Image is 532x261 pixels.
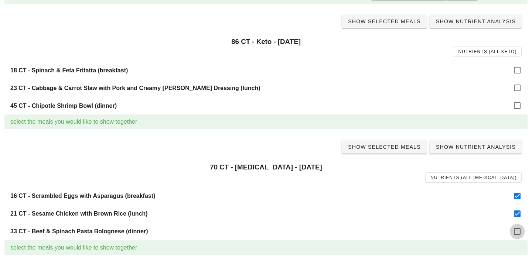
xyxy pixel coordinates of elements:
[436,144,516,150] span: Show Nutrient Analysis
[348,144,421,150] span: Show Selected Meals
[342,140,427,154] a: Show Selected Meals
[348,18,421,24] span: Show Selected Meals
[10,67,507,74] h4: 18 CT - Spinach & Feta Fritatta (breakfast)
[458,49,516,54] span: Nutrients (all Keto)
[10,85,507,92] h4: 23 CT - Cabbage & Carrot Slaw with Pork and Creamy [PERSON_NAME] Dressing (lunch)
[10,117,522,126] div: select the meals you would like to show together
[10,243,522,252] div: select the meals you would like to show together
[10,192,507,199] h4: 16 CT - Scrambled Eggs with Asparagus (breakfast)
[10,163,522,171] h3: 70 CT - [MEDICAL_DATA] - [DATE]
[436,18,516,24] span: Show Nutrient Analysis
[430,140,522,154] a: Show Nutrient Analysis
[10,38,522,46] h3: 86 CT - Keto - [DATE]
[453,47,522,57] a: Nutrients (all Keto)
[425,172,522,183] a: Nutrients (all [MEDICAL_DATA])
[10,210,507,217] h4: 21 CT - Sesame Chicken with Brown Rice (lunch)
[342,15,427,28] a: Show Selected Meals
[10,102,507,109] h4: 45 CT - Chipotle Shrimp Bowl (dinner)
[10,228,507,235] h4: 33 CT - Beef & Spinach Pasta Bolognese (dinner)
[430,15,522,28] a: Show Nutrient Analysis
[430,175,516,180] span: Nutrients (all [MEDICAL_DATA])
